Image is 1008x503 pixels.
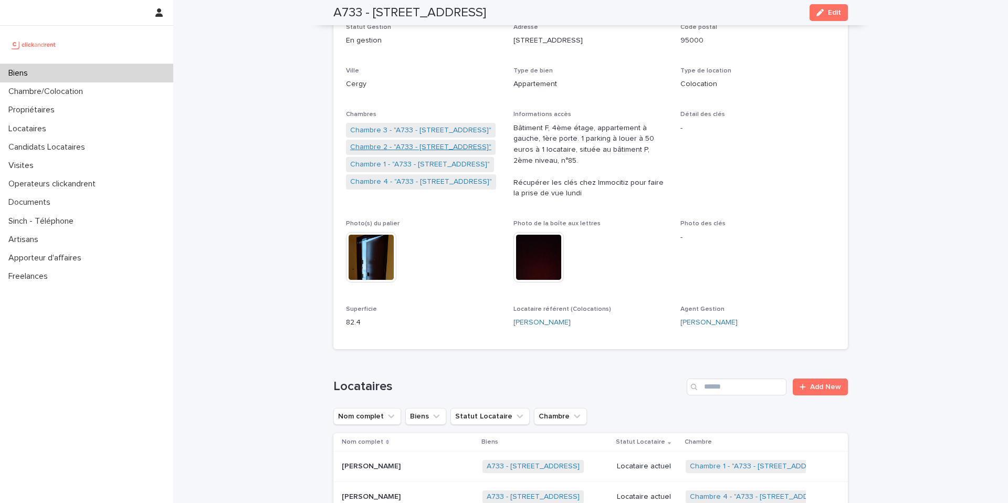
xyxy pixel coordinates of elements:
[513,35,668,46] p: [STREET_ADDRESS]
[513,306,611,312] span: Locataire référent (Colocations)
[810,383,841,391] span: Add New
[4,87,91,97] p: Chambre/Colocation
[487,462,580,471] a: A733 - [STREET_ADDRESS]
[405,408,446,425] button: Biens
[342,436,383,448] p: Nom complet
[4,142,93,152] p: Candidats Locataires
[513,79,668,90] p: Appartement
[680,317,738,328] a: [PERSON_NAME]
[810,4,848,21] button: Edit
[8,34,59,55] img: UCB0brd3T0yccxBKYDjQ
[680,232,835,243] p: -
[513,123,668,200] p: Bâtiment F, 4ème étage, appartement à gauche, 1ère porte. 1 parking à louer à 50 euros à 1 locata...
[680,111,725,118] span: Détail des clés
[4,216,82,226] p: Sinch - Téléphone
[350,142,491,153] a: Chambre 2 - "A733 - [STREET_ADDRESS]"
[333,379,682,394] h1: Locataires
[4,124,55,134] p: Locataires
[4,197,59,207] p: Documents
[680,221,726,227] span: Photo des clés
[534,408,587,425] button: Chambre
[680,123,835,134] p: -
[350,176,492,187] a: Chambre 4 - "A733 - [STREET_ADDRESS]"
[690,462,829,471] a: Chambre 1 - "A733 - [STREET_ADDRESS]"
[333,452,848,482] tr: [PERSON_NAME][PERSON_NAME] A733 - [STREET_ADDRESS] Locataire actuelChambre 1 - "A733 - [STREET_AD...
[342,490,403,501] p: [PERSON_NAME]
[513,24,538,30] span: Adresse
[617,462,677,471] p: Locataire actuel
[4,68,36,78] p: Biens
[513,111,571,118] span: Informations accès
[680,79,835,90] p: Colocation
[346,79,501,90] p: Cergy
[346,306,377,312] span: Superficie
[680,35,835,46] p: 95000
[342,460,403,471] p: [PERSON_NAME]
[4,271,56,281] p: Freelances
[513,221,601,227] span: Photo de la boîte aux lettres
[616,436,665,448] p: Statut Locataire
[333,408,401,425] button: Nom complet
[687,379,786,395] input: Search
[481,436,498,448] p: Biens
[333,5,486,20] h2: A733 - [STREET_ADDRESS]
[4,105,63,115] p: Propriétaires
[4,161,42,171] p: Visites
[690,492,832,501] a: Chambre 4 - "A733 - [STREET_ADDRESS]"
[617,492,677,501] p: Locataire actuel
[680,24,717,30] span: Code postal
[680,68,731,74] span: Type de location
[793,379,848,395] a: Add New
[346,35,501,46] p: En gestion
[828,9,841,16] span: Edit
[346,317,501,328] p: 82.4
[4,253,90,263] p: Apporteur d'affaires
[4,235,47,245] p: Artisans
[346,221,400,227] span: Photo(s) du palier
[346,24,391,30] span: Statut Gestion
[685,436,712,448] p: Chambre
[346,111,376,118] span: Chambres
[346,68,359,74] span: Ville
[680,306,724,312] span: Agent Gestion
[450,408,530,425] button: Statut Locataire
[513,317,571,328] a: [PERSON_NAME]
[350,125,491,136] a: Chambre 3 - "A733 - [STREET_ADDRESS]"
[4,179,104,189] p: Operateurs clickandrent
[513,68,553,74] span: Type de bien
[350,159,490,170] a: Chambre 1 - "A733 - [STREET_ADDRESS]"
[487,492,580,501] a: A733 - [STREET_ADDRESS]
